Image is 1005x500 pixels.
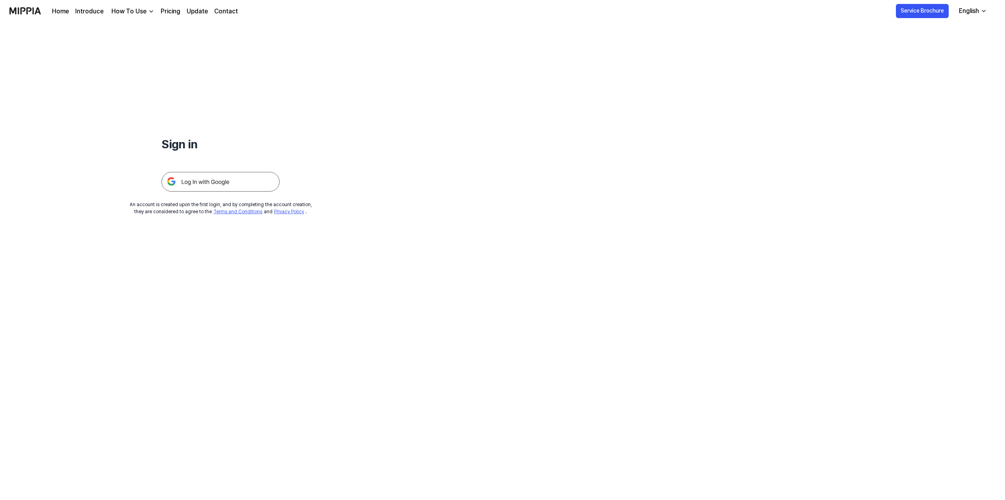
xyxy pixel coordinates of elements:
h1: Sign in [161,135,280,153]
button: English [953,3,992,19]
a: Privacy Policy [274,209,304,214]
a: Contact [214,7,238,16]
img: down [148,8,154,15]
a: Introduce [75,7,104,16]
img: 구글 로그인 버튼 [161,172,280,192]
button: How To Use [110,7,154,16]
a: Pricing [161,7,180,16]
div: English [957,6,981,16]
a: Home [52,7,69,16]
a: Terms and Conditions [213,209,262,214]
button: Service Brochure [896,4,949,18]
a: Update [187,7,208,16]
div: An account is created upon the first login, and by completing the account creation, they are cons... [130,201,312,215]
div: How To Use [110,7,148,16]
